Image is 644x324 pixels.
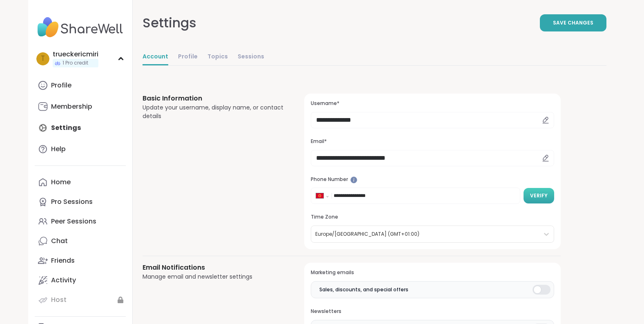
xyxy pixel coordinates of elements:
[35,76,126,95] a: Profile
[311,176,554,183] h3: Phone Number
[35,13,126,42] img: ShareWell Nav Logo
[311,269,554,276] h3: Marketing emails
[51,217,96,226] div: Peer Sessions
[311,100,554,107] h3: Username*
[41,54,45,64] span: t
[238,49,264,65] a: Sessions
[51,145,66,154] div: Help
[311,214,554,221] h3: Time Zone
[530,192,548,199] span: Verify
[143,103,285,121] div: Update your username, display name, or contact details
[143,263,285,273] h3: Email Notifications
[143,94,285,103] h3: Basic Information
[51,237,68,246] div: Chat
[51,276,76,285] div: Activity
[178,49,198,65] a: Profile
[311,138,554,145] h3: Email*
[51,178,71,187] div: Home
[51,102,92,111] div: Membership
[51,81,71,90] div: Profile
[540,14,606,31] button: Save Changes
[553,19,593,27] span: Save Changes
[35,212,126,231] a: Peer Sessions
[207,49,228,65] a: Topics
[350,177,357,183] iframe: Spotlight
[51,197,93,206] div: Pro Sessions
[35,270,126,290] a: Activity
[311,308,554,315] h3: Newsletters
[35,139,126,159] a: Help
[319,286,408,293] span: Sales, discounts, and special offers
[35,290,126,310] a: Host
[35,251,126,270] a: Friends
[35,192,126,212] a: Pro Sessions
[35,97,126,116] a: Membership
[62,60,88,67] span: 1 Pro credit
[524,188,554,203] button: Verify
[51,256,75,265] div: Friends
[51,295,67,304] div: Host
[53,50,98,59] div: trueckericmiri
[143,49,168,65] a: Account
[35,172,126,192] a: Home
[143,13,196,33] div: Settings
[35,231,126,251] a: Chat
[143,273,285,281] div: Manage email and newsletter settings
